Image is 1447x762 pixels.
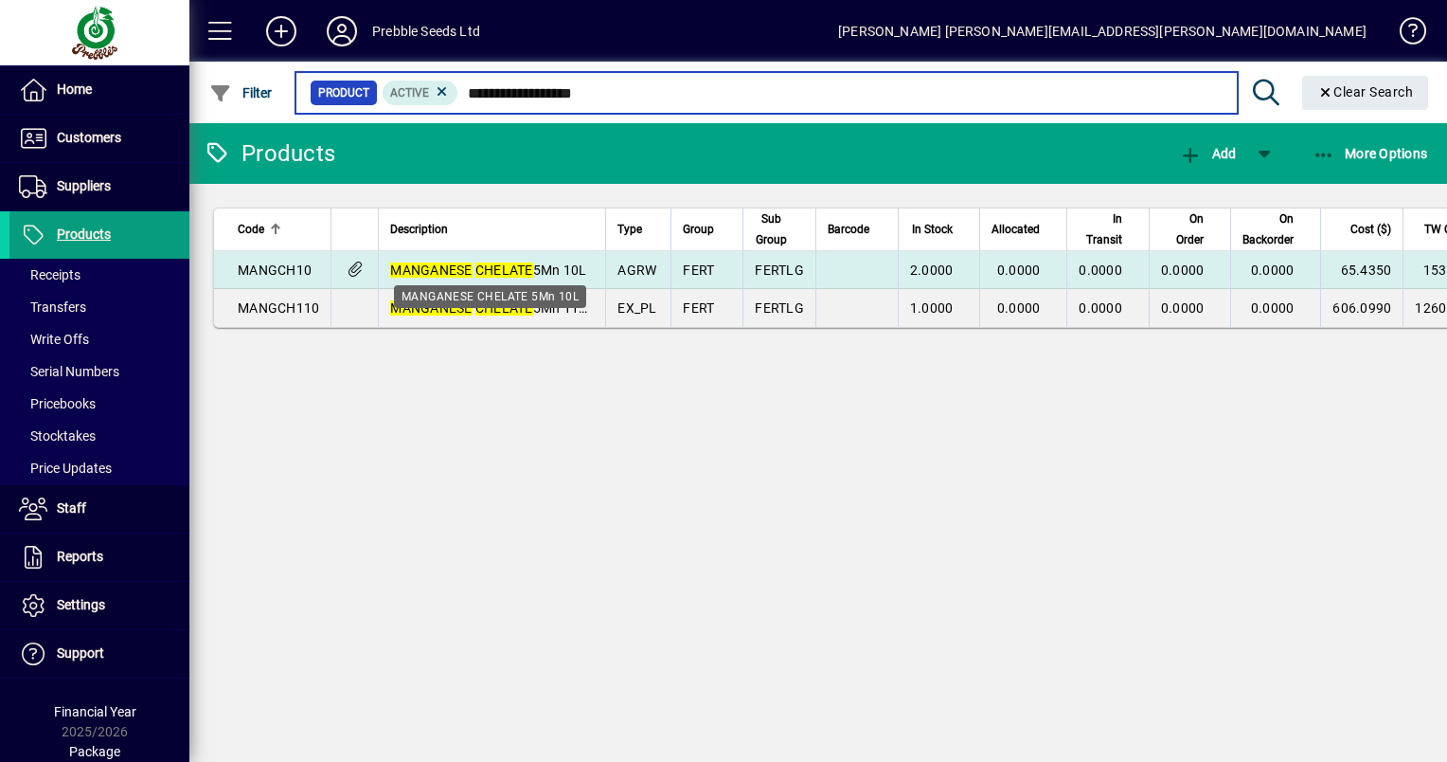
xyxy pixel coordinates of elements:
[204,138,335,169] div: Products
[991,219,1040,240] span: Allocated
[9,534,189,581] a: Reports
[617,219,642,240] span: Type
[617,219,659,240] div: Type
[372,16,480,46] div: Prebble Seeds Ltd
[475,263,533,278] em: CHELATE
[1308,136,1433,171] button: More Options
[390,219,594,240] div: Description
[251,14,312,48] button: Add
[683,219,731,240] div: Group
[318,83,369,102] span: Product
[57,549,103,564] span: Reports
[238,219,264,240] span: Code
[57,82,92,97] span: Home
[390,219,448,240] span: Description
[912,219,953,240] span: In Stock
[1079,300,1122,316] span: 0.0000
[1385,4,1423,65] a: Knowledge Base
[390,263,472,278] em: MANGANESE
[390,300,594,316] span: 5Mn 110L
[1079,263,1122,278] span: 0.0000
[617,263,656,278] span: AGRW
[683,300,714,316] span: FERT
[1079,209,1139,250] div: In Transit
[475,300,533,316] em: CHELATE
[9,452,189,484] a: Price Updates
[828,219,869,240] span: Barcode
[312,14,372,48] button: Profile
[57,227,111,242] span: Products
[19,428,96,444] span: Stocktakes
[755,209,804,250] div: Sub Group
[1242,209,1311,250] div: On Backorder
[390,300,472,316] em: MANGANESE
[1302,76,1429,110] button: Clear
[383,81,458,105] mat-chip: Activation Status: Active
[57,500,86,516] span: Staff
[57,597,105,612] span: Settings
[9,163,189,210] a: Suppliers
[9,259,189,291] a: Receipts
[1179,146,1236,161] span: Add
[617,300,656,316] span: EX_PL
[1320,251,1402,289] td: 65.4350
[9,420,189,452] a: Stocktakes
[838,16,1367,46] div: [PERSON_NAME] [PERSON_NAME][EMAIL_ADDRESS][PERSON_NAME][DOMAIN_NAME]
[997,263,1041,278] span: 0.0000
[910,219,971,240] div: In Stock
[1320,289,1402,327] td: 606.0990
[390,263,586,278] span: 5Mn 10L
[390,86,429,100] span: Active
[19,267,80,282] span: Receipts
[910,263,954,278] span: 2.0000
[1350,219,1391,240] span: Cost ($)
[69,744,120,759] span: Package
[9,485,189,533] a: Staff
[1242,209,1294,250] span: On Backorder
[997,300,1041,316] span: 0.0000
[9,115,189,162] a: Customers
[394,285,586,308] div: MANGANESE CHELATE 5Mn 10L
[205,76,277,110] button: Filter
[991,219,1057,240] div: Allocated
[19,364,119,379] span: Serial Numbers
[683,263,714,278] span: FERT
[9,291,189,323] a: Transfers
[755,263,804,278] span: FERTLG
[19,396,96,411] span: Pricebooks
[9,582,189,629] a: Settings
[57,645,104,661] span: Support
[209,85,273,100] span: Filter
[1079,209,1122,250] span: In Transit
[1161,209,1205,250] span: On Order
[9,355,189,388] a: Serial Numbers
[19,332,89,347] span: Write Offs
[755,300,804,316] span: FERTLG
[1161,300,1205,316] span: 0.0000
[828,219,886,240] div: Barcode
[1251,300,1295,316] span: 0.0000
[9,630,189,678] a: Support
[238,263,312,278] span: MANGCH10
[1161,263,1205,278] span: 0.0000
[683,219,714,240] span: Group
[19,299,86,315] span: Transfers
[238,300,319,316] span: MANGCH110
[54,704,136,719] span: Financial Year
[57,130,121,145] span: Customers
[910,300,954,316] span: 1.0000
[19,461,112,476] span: Price Updates
[1161,209,1222,250] div: On Order
[1251,263,1295,278] span: 0.0000
[9,323,189,355] a: Write Offs
[57,178,111,193] span: Suppliers
[1313,146,1428,161] span: More Options
[1317,84,1414,100] span: Clear Search
[755,209,787,250] span: Sub Group
[9,66,189,114] a: Home
[1174,136,1241,171] button: Add
[9,388,189,420] a: Pricebooks
[238,219,319,240] div: Code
